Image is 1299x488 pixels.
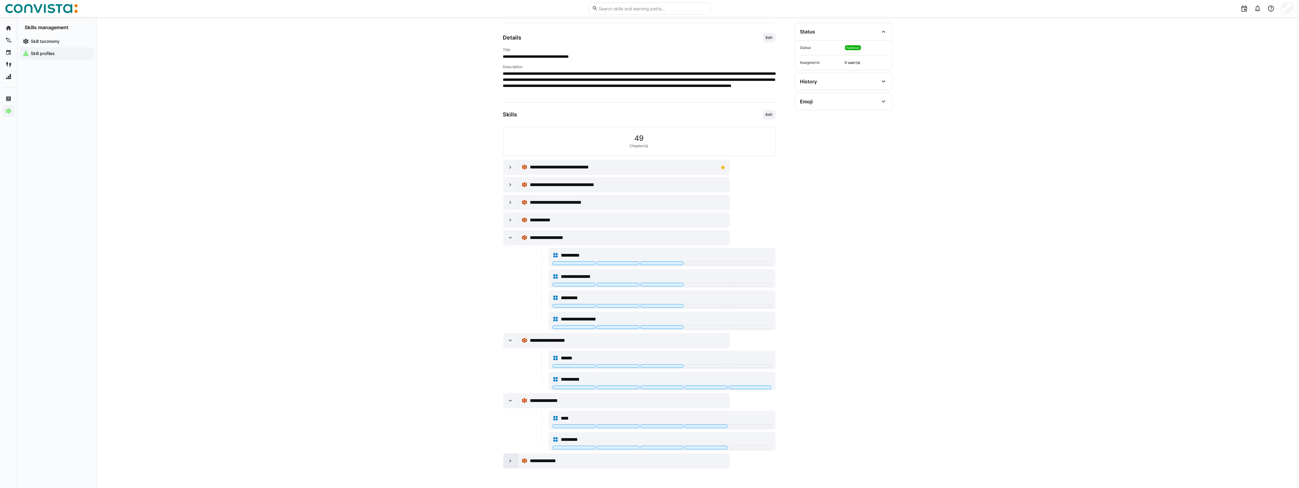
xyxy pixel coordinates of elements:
[800,60,842,65] span: Assigned to
[763,110,776,119] button: Edit
[800,45,842,50] span: Status
[763,33,776,43] button: Edit
[503,34,522,41] h3: Details
[630,144,649,148] span: Chapter(s)
[765,35,773,40] span: Edit
[846,46,860,50] span: Published
[765,112,773,117] span: Edit
[503,64,776,69] h4: Description
[800,78,817,85] div: History
[503,47,776,52] h4: Title
[800,29,815,35] div: Status
[503,111,517,118] h3: Skills
[635,134,644,142] span: 49
[845,60,887,65] span: 0 user(s)
[800,99,813,105] div: Emoji
[598,6,707,11] input: Search skills and learning paths…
